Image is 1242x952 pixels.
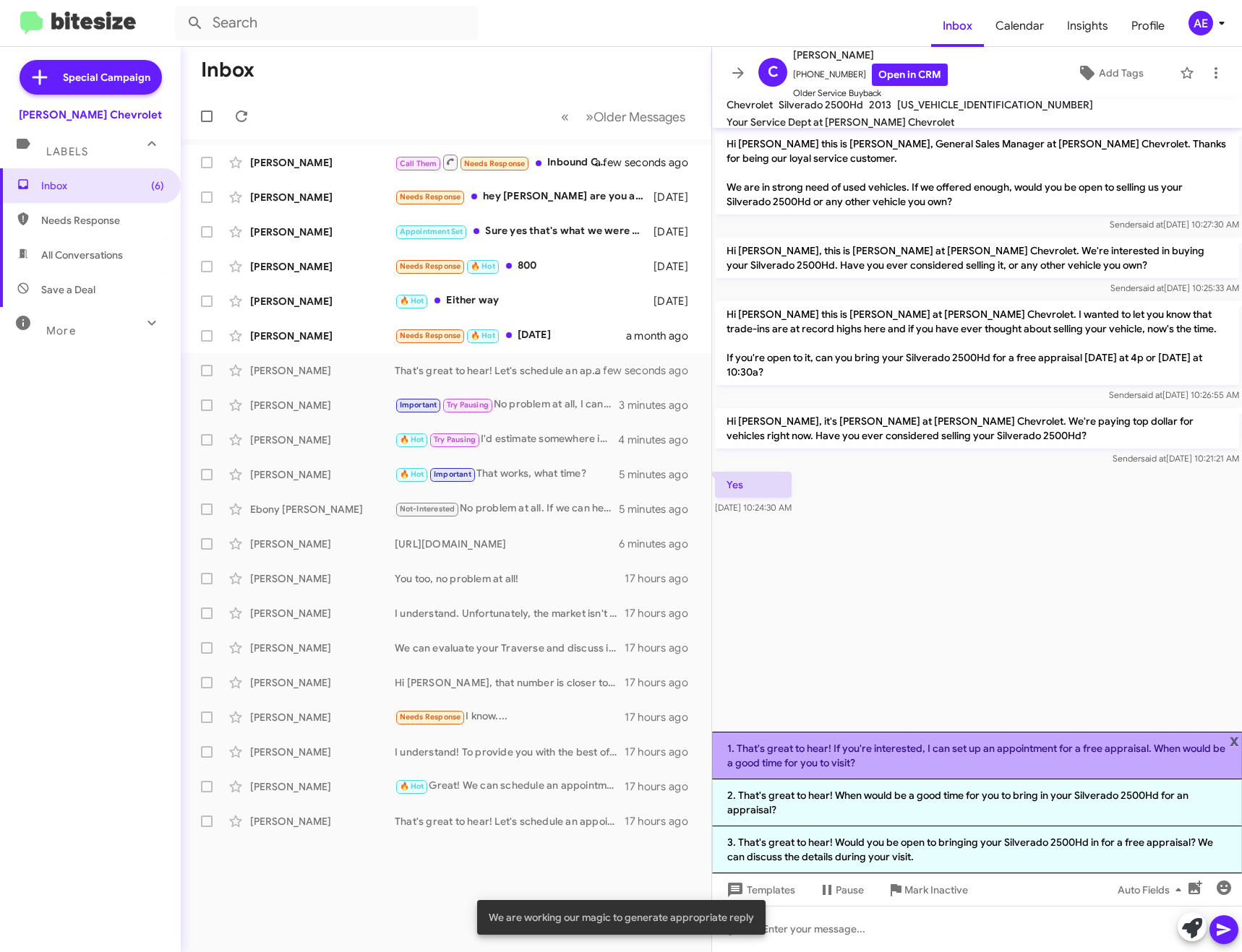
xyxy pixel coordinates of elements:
div: [DATE] [651,294,700,308]
div: [DATE] [651,259,700,274]
span: Templates [724,877,795,903]
div: [PERSON_NAME] [250,675,395,690]
span: [PHONE_NUMBER] [793,64,948,86]
span: 🔥 Hot [400,469,424,479]
a: Inbox [931,5,984,47]
span: 🔥 Hot [471,331,495,340]
div: 17 hours ago [625,641,700,655]
div: [PERSON_NAME] [250,467,395,482]
p: Hi [PERSON_NAME] this is [PERSON_NAME], General Sales Manager at [PERSON_NAME] Chevrolet. Thanks ... [715,131,1239,215]
div: Hi [PERSON_NAME], that number is closer to what we would end up retailing it for. Thanks for gett... [395,675,625,690]
div: [PERSON_NAME] [250,398,395,412]
span: [US_VEHICLE_IDENTIFICATION_NUMBER] [897,98,1093,111]
span: Special Campaign [63,70,150,85]
span: Sender [DATE] 10:25:33 AM [1110,282,1239,293]
div: Sure yes that's what we were trying to do. I don't think a 2026 would be in our budget maybe a 20... [395,223,651,240]
li: 2. That's great to hear! When would be a good time for you to bring in your Silverado 2500Hd for ... [712,779,1242,826]
div: [PERSON_NAME] [250,225,395,239]
div: a few seconds ago [613,363,700,378]
div: 6 minutes ago [619,537,700,551]
div: I understand! To provide you with the best offer, I would need to see your Tahoe in person. Can w... [395,745,625,759]
div: That's great to hear! Let's schedule an appointment to discuss the details and assess your Silver... [395,363,613,378]
span: Older Service Buyback [793,86,948,100]
div: Either way [395,293,651,309]
button: Templates [712,877,807,903]
span: x [1230,732,1239,749]
span: Needs Response [400,192,461,202]
div: [PERSON_NAME] [250,571,395,586]
span: Needs Response [464,159,526,168]
span: Mark Inactive [904,877,968,903]
span: Chevrolet [727,98,773,111]
span: We are working our magic to generate appropriate reply [489,910,754,925]
div: I understand. Unfortunately, the market isn't there for me to offer that amount. Thanks again [395,606,625,620]
div: 17 hours ago [625,745,700,759]
div: 17 hours ago [625,779,700,794]
span: Try Pausing [447,400,489,410]
div: 17 hours ago [625,710,700,724]
span: said at [1141,453,1166,464]
div: We can evaluate your Traverse and discuss its current value. Would you like to schedule an appoin... [395,641,625,655]
input: Search [175,6,479,40]
h1: Inbox [201,59,254,82]
span: Appointment Set [400,227,463,236]
span: [PERSON_NAME] [793,46,948,64]
span: Save a Deal [41,282,95,297]
div: [PERSON_NAME] [250,745,395,759]
li: 1. That's great to hear! If you're interested, I can set up an appointment for a free appraisal. ... [712,732,1242,779]
span: [DATE] 10:24:30 AM [715,502,792,513]
div: 17 hours ago [625,675,700,690]
span: 🔥 Hot [400,435,424,444]
span: Not-Interested [400,504,455,514]
div: 17 hours ago [625,814,700,828]
div: [PERSON_NAME] Chevrolet [19,108,162,122]
button: Auto Fields [1106,877,1199,903]
span: 🔥 Hot [400,782,424,791]
span: « [561,108,569,126]
div: [PERSON_NAME] [250,329,395,343]
div: That's great to hear! Let's schedule an appointment for you to bring in your Mustang for us to ev... [395,814,625,828]
div: [PERSON_NAME] [250,190,395,204]
a: Profile [1120,5,1176,47]
div: [PERSON_NAME] [250,433,395,447]
span: Try Pausing [434,435,476,444]
div: Great! We can schedule an appointment for you to come in [DATE]. What time works best for you? [395,778,625,795]
div: [PERSON_NAME] [250,814,395,828]
span: Needs Response [41,213,164,228]
span: Your Service Dept at [PERSON_NAME] Chevrolet [727,116,954,129]
div: That works, what time? [395,466,619,483]
p: Hi [PERSON_NAME], this is [PERSON_NAME] at [PERSON_NAME] Chevrolet. We're interested in buying yo... [715,238,1239,278]
li: 3. That's great to hear! Would you be open to bringing your Silverado 2500Hd in for a free apprai... [712,826,1242,873]
span: » [586,108,594,126]
span: Important [400,400,437,410]
span: said at [1139,282,1164,293]
p: Yes [715,472,792,498]
div: I'd estimate somewhere in the 6-7-8k ballpark pending a physical inspection. [395,431,618,448]
button: AE [1176,11,1226,35]
a: Insights [1055,5,1120,47]
div: [PERSON_NAME] [250,710,395,724]
a: Calendar [984,5,1055,47]
span: Inbox [41,178,164,193]
div: [DATE] [651,225,700,239]
div: [DATE] [651,190,700,204]
span: Needs Response [400,331,461,340]
span: Call Them [400,159,437,168]
div: 17 hours ago [625,571,700,586]
span: C [768,61,779,84]
div: 4 minutes ago [618,433,700,447]
span: Add Tags [1099,60,1144,86]
span: said at [1137,389,1162,400]
p: Hi [PERSON_NAME] this is [PERSON_NAME] at [PERSON_NAME] Chevrolet. I wanted to let you know that ... [715,301,1239,385]
div: [PERSON_NAME] [250,606,395,620]
p: Hi [PERSON_NAME], it's [PERSON_NAME] at [PERSON_NAME] Chevrolet. We're paying top dollar for vehi... [715,408,1239,449]
div: [URL][DOMAIN_NAME] [395,537,619,551]
div: hey [PERSON_NAME] are you available [DATE] for me to stop in to take a look at the transit van or... [395,189,651,205]
div: 3 minutes ago [619,398,700,412]
span: Sender [DATE] 10:26:55 AM [1109,389,1239,400]
div: You too, no problem at all! [395,571,625,586]
div: a few seconds ago [613,155,700,170]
